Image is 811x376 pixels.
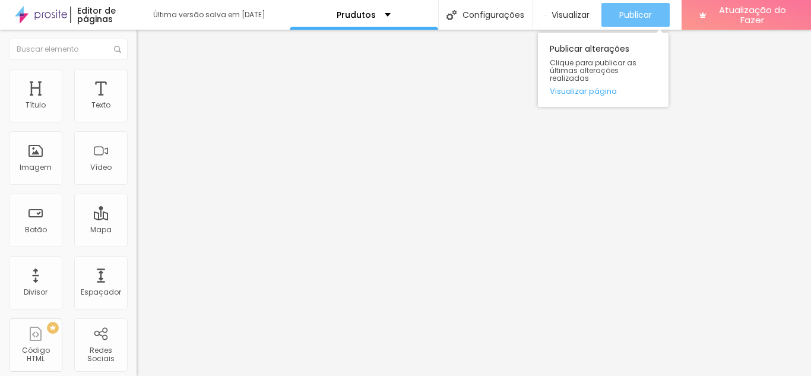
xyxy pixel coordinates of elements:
[545,10,546,20] img: view-1.svg
[20,162,52,172] font: Imagem
[137,30,811,376] iframe: Editor
[533,3,601,27] button: Visualizar
[550,58,636,83] font: Clique para publicar as últimas alterações realizadas
[114,46,121,53] img: Ícone
[81,287,121,297] font: Espaçador
[153,10,265,20] font: Última versão salva em [DATE]
[77,5,116,25] font: Editor de páginas
[462,9,524,21] font: Configurações
[87,345,115,364] font: Redes Sociais
[25,225,47,235] font: Botão
[446,10,457,20] img: Ícone
[90,162,112,172] font: Vídeo
[91,100,110,110] font: Texto
[90,225,112,235] font: Mapa
[9,39,128,60] input: Buscar elemento
[337,9,376,21] font: Prudutos
[550,87,657,95] a: Visualizar página
[601,3,670,27] button: Publicar
[22,345,50,364] font: Código HTML
[619,9,652,21] font: Publicar
[24,287,47,297] font: Divisor
[550,43,629,55] font: Publicar alterações
[550,86,617,97] font: Visualizar página
[552,9,590,21] font: Visualizar
[719,4,786,26] font: Atualização do Fazer
[26,100,46,110] font: Título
